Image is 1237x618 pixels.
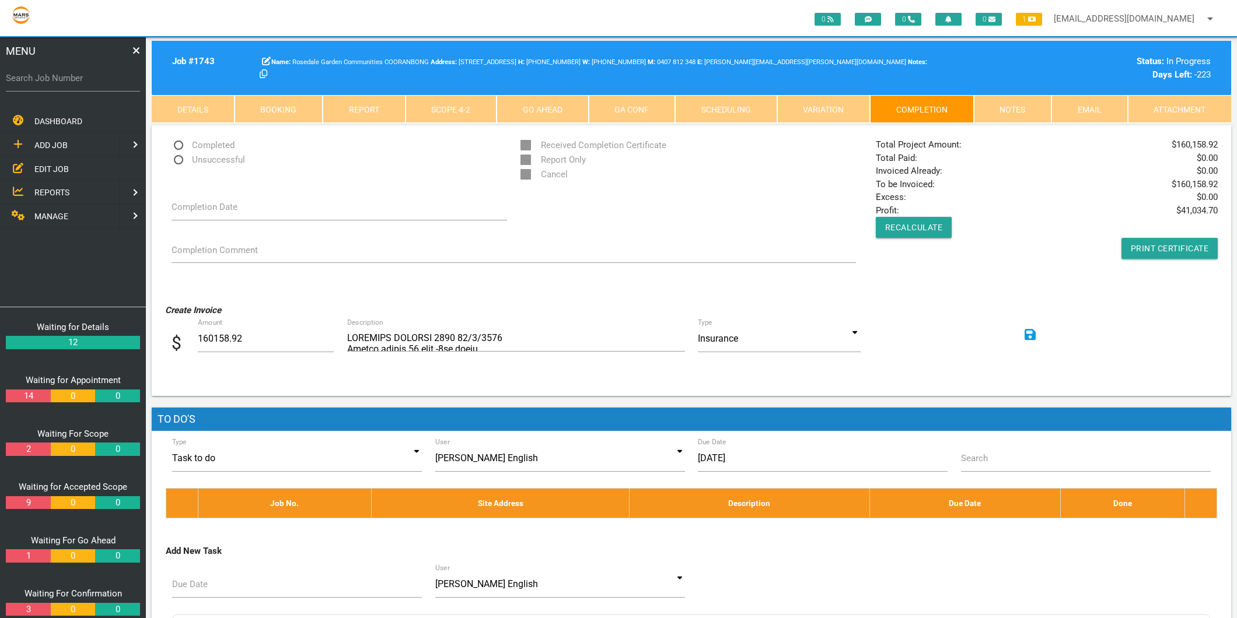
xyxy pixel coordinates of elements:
span: Received Completion Certificate [520,138,666,153]
span: $ 41,034.70 [1176,204,1218,217]
a: Email [1051,95,1128,123]
a: Waiting For Confirmation [25,588,122,599]
span: $ 0.00 [1197,191,1218,204]
a: Details [152,95,235,123]
b: Add New Task [166,546,222,556]
a: Scope 4-2 [406,95,497,123]
span: Completed [172,138,235,153]
a: 0 [95,549,139,563]
span: MANAGE [34,212,68,221]
a: 0 [51,443,95,456]
button: Recalculate [876,217,952,238]
span: [PHONE_NUMBER] [582,58,646,66]
textarea: LOREMIPS DOLORSI 2890 82/3/3576 Ametco adipis 56 elit -8se doeiu Tempo 8 Incididu - 97 utlabo Etd... [347,325,685,352]
i: Create Invoice [165,305,221,315]
span: ADD JOB [34,141,68,150]
b: E: [697,58,703,66]
span: 0 [815,13,841,26]
b: Job # 1743 [172,56,215,66]
span: Home phone [518,58,581,66]
a: Variation [777,95,871,123]
span: Rosedale Garden Communities COORANBONG [271,58,429,66]
a: Report [323,95,406,123]
a: Scheduling [675,95,777,123]
span: $ 0.00 [1197,164,1218,178]
b: M: [648,58,655,66]
a: 0 [95,389,139,403]
a: Booking [235,95,323,123]
a: Click to Save. [1025,325,1036,345]
label: Type [172,437,187,447]
label: Description [347,317,383,328]
label: Due Date [698,437,726,447]
label: Amount [198,317,307,328]
span: [PERSON_NAME][EMAIL_ADDRESS][PERSON_NAME][DOMAIN_NAME] [697,58,906,66]
a: 14 [6,389,50,403]
b: Notes: [908,58,927,66]
a: 0 [51,496,95,510]
label: Completion Date [172,201,237,214]
img: s3file [12,6,30,24]
label: Search Job Number [6,72,140,85]
a: Print Certificate [1121,238,1218,259]
a: Attachment [1128,95,1232,123]
h1: To Do's [152,408,1231,431]
a: 0 [95,443,139,456]
a: 3 [6,603,50,616]
span: REPORTS [34,188,69,197]
b: Address: [431,58,457,66]
span: $ 160,158.92 [1172,178,1218,191]
a: Go Ahead [497,95,589,123]
a: 0 [51,549,95,563]
a: 2 [6,443,50,456]
label: Completion Comment [172,244,258,257]
span: 0 [895,13,921,26]
label: Type [698,317,712,328]
a: 9 [6,496,50,510]
a: 0 [51,603,95,616]
th: Job No. [198,488,372,518]
span: $ [172,330,198,356]
span: 0 [976,13,1002,26]
div: Total Project Amount: Total Paid: Invoiced Already: To be Invoiced: Excess: Profit: [869,138,1225,259]
a: Waiting for Accepted Scope [19,482,127,492]
b: W: [582,58,590,66]
span: MENU [6,43,36,59]
span: Unsuccessful [172,153,245,167]
a: 0 [51,389,95,403]
span: [STREET_ADDRESS] [431,58,516,66]
a: Waiting for Appointment [26,375,121,385]
b: Status: [1137,56,1164,66]
a: Waiting for Details [37,322,109,332]
label: User [435,437,450,447]
a: Waiting For Scope [37,429,109,439]
label: User [435,563,450,573]
a: Click here copy customer information. [260,69,267,80]
span: $ 0.00 [1197,152,1218,165]
th: Site Address [372,488,630,518]
span: Cancel [520,167,568,182]
a: 0 [95,496,139,510]
a: Notes [974,95,1052,123]
a: GA Conf [589,95,676,123]
th: Due Date [869,488,1060,518]
b: H: [518,58,525,66]
span: 1 [1016,13,1042,26]
b: Name: [271,58,291,66]
label: Search [961,452,988,465]
a: 1 [6,549,50,563]
label: Due Date [172,578,208,591]
span: EDIT JOB [34,164,69,173]
span: Jamie [648,58,696,66]
a: 12 [6,336,140,349]
div: In Progress -223 [961,55,1211,81]
span: Report Only [520,153,586,167]
a: Completion [870,95,974,123]
th: Description [629,488,869,518]
th: Done [1061,488,1185,518]
span: DASHBOARD [34,117,82,126]
span: $ 160,158.92 [1172,138,1218,152]
a: 0 [95,603,139,616]
a: Waiting For Go Ahead [31,535,116,546]
b: Days Left: [1152,69,1192,80]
